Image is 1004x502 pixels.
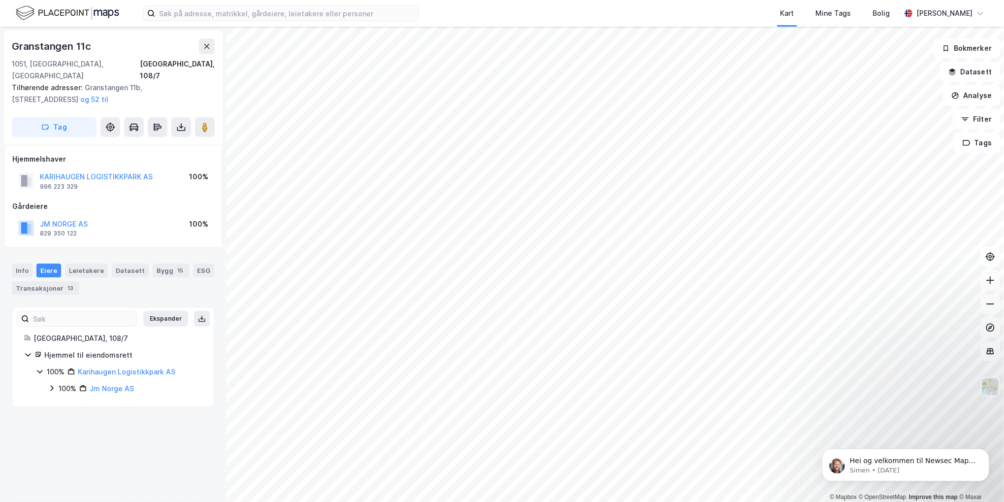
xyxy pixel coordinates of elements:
[815,7,851,19] div: Mine Tags
[12,201,214,212] div: Gårdeiere
[175,266,185,275] div: 15
[12,153,214,165] div: Hjemmelshaver
[140,58,215,82] div: [GEOGRAPHIC_DATA], 108/7
[12,82,207,105] div: Granstangen 11b, [STREET_ADDRESS]
[40,230,77,237] div: 829 350 122
[155,6,418,21] input: Søk på adresse, matrikkel, gårdeiere, leietakere eller personer
[153,264,189,277] div: Bygg
[953,109,1000,129] button: Filter
[78,368,175,376] a: Karihaugen Logistikkpark AS
[12,83,85,92] span: Tilhørende adresser:
[954,133,1000,153] button: Tags
[873,7,890,19] div: Bolig
[112,264,149,277] div: Datasett
[33,333,202,344] div: [GEOGRAPHIC_DATA], 108/7
[12,58,140,82] div: 1051, [GEOGRAPHIC_DATA], [GEOGRAPHIC_DATA]
[189,218,208,230] div: 100%
[36,264,61,277] div: Eiere
[934,38,1000,58] button: Bokmerker
[29,311,137,326] input: Søk
[909,494,958,501] a: Improve this map
[859,494,907,501] a: OpenStreetMap
[12,281,79,295] div: Transaksjoner
[193,264,214,277] div: ESG
[12,38,93,54] div: Granstangen 11c
[12,117,97,137] button: Tag
[143,311,188,327] button: Ekspander
[940,62,1000,82] button: Datasett
[65,283,75,293] div: 13
[59,383,76,395] div: 100%
[916,7,972,19] div: [PERSON_NAME]
[40,183,78,191] div: 996 223 329
[16,4,119,22] img: logo.f888ab2527a4732fd821a326f86c7f29.svg
[65,264,108,277] div: Leietakere
[943,86,1000,105] button: Analyse
[47,366,65,378] div: 100%
[807,428,1004,497] iframe: Intercom notifications message
[12,264,32,277] div: Info
[830,494,857,501] a: Mapbox
[189,171,208,183] div: 100%
[90,384,134,393] a: Jm Norge AS
[981,377,1000,396] img: Z
[780,7,794,19] div: Kart
[44,349,202,361] div: Hjemmel til eiendomsrett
